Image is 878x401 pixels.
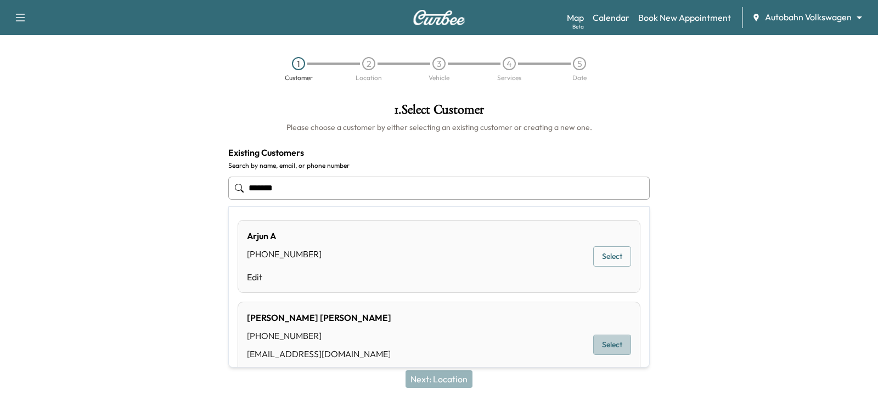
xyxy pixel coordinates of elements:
div: Vehicle [429,75,449,81]
div: Customer [285,75,313,81]
div: 1 [292,57,305,70]
div: [PERSON_NAME] [PERSON_NAME] [247,311,391,324]
div: [PHONE_NUMBER] [247,247,322,261]
div: Date [572,75,587,81]
div: [PHONE_NUMBER] [247,329,391,342]
div: 3 [432,57,446,70]
div: Beta [572,22,584,31]
button: Select [593,335,631,355]
img: Curbee Logo [413,10,465,25]
div: Services [497,75,521,81]
h1: 1 . Select Customer [228,103,650,122]
div: 4 [503,57,516,70]
button: Select [593,246,631,267]
a: Edit [247,365,391,379]
div: 2 [362,57,375,70]
h6: Please choose a customer by either selecting an existing customer or creating a new one. [228,122,650,133]
div: [EMAIL_ADDRESS][DOMAIN_NAME] [247,347,391,360]
a: Calendar [593,11,629,24]
a: Edit [247,270,322,284]
a: Book New Appointment [638,11,731,24]
div: 5 [573,57,586,70]
div: Location [356,75,382,81]
div: Arjun A [247,229,322,242]
h4: Existing Customers [228,146,650,159]
span: Autobahn Volkswagen [765,11,852,24]
a: MapBeta [567,11,584,24]
label: Search by name, email, or phone number [228,161,650,170]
